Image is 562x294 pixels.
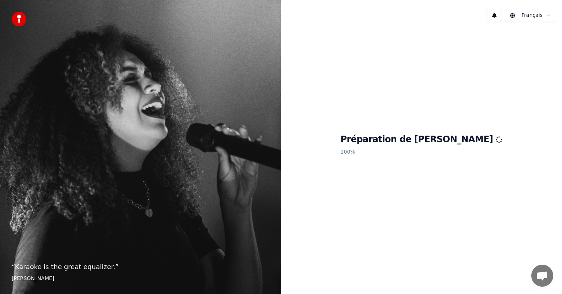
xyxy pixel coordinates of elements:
[341,134,503,146] h1: Préparation de [PERSON_NAME]
[341,146,503,159] p: 100 %
[531,265,553,287] div: Ouvrir le chat
[12,262,269,272] p: “ Karaoke is the great equalizer. ”
[12,275,269,282] footer: [PERSON_NAME]
[12,12,26,26] img: youka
